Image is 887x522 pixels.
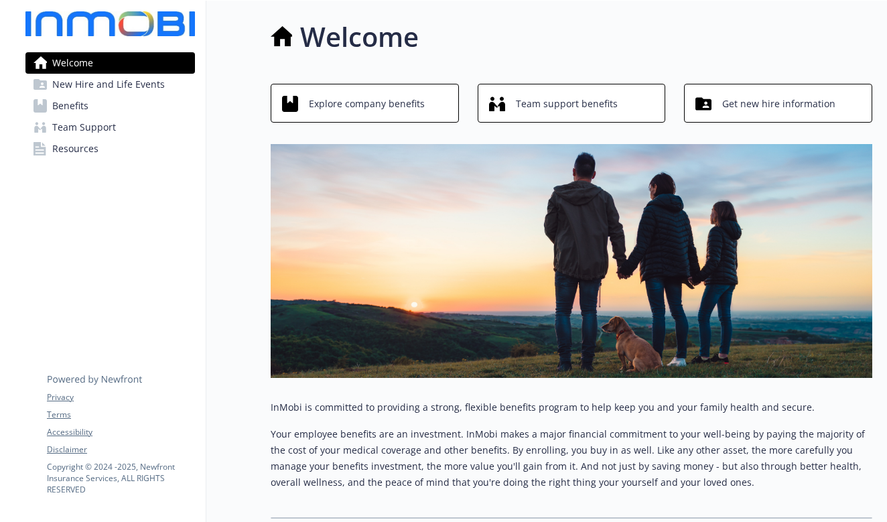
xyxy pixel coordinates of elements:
img: overview page banner [271,144,872,378]
span: New Hire and Life Events [52,74,165,95]
button: Get new hire information [684,84,872,123]
span: Get new hire information [722,91,835,117]
p: InMobi is committed to providing a strong, flexible benefits program to help keep you and your fa... [271,399,872,415]
a: Privacy [47,391,194,403]
span: Benefits [52,95,88,117]
span: Resources [52,138,98,159]
span: Team support benefits [516,91,618,117]
h1: Welcome [300,17,419,57]
a: Accessibility [47,426,194,438]
a: Team Support [25,117,195,138]
button: Explore company benefits [271,84,459,123]
a: Resources [25,138,195,159]
span: Team Support [52,117,116,138]
a: Benefits [25,95,195,117]
span: Welcome [52,52,93,74]
button: Team support benefits [478,84,666,123]
span: Explore company benefits [309,91,425,117]
a: Welcome [25,52,195,74]
a: Disclaimer [47,444,194,456]
p: Copyright © 2024 - 2025 , Newfront Insurance Services, ALL RIGHTS RESERVED [47,461,194,495]
p: Your employee benefits are an investment. InMobi makes a major financial commitment to your well-... [271,426,872,491]
a: Terms [47,409,194,421]
a: New Hire and Life Events [25,74,195,95]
